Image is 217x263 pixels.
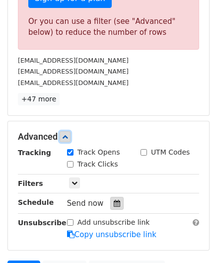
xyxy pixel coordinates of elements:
[28,16,189,38] div: Or you can use a filter (see "Advanced" below) to reduce the number of rows
[18,149,51,157] strong: Tracking
[18,219,67,227] strong: Unsubscribe
[18,57,129,64] small: [EMAIL_ADDRESS][DOMAIN_NAME]
[167,215,217,263] iframe: Chat Widget
[18,131,199,142] h5: Advanced
[67,230,156,239] a: Copy unsubscribe link
[77,217,150,228] label: Add unsubscribe link
[151,147,190,158] label: UTM Codes
[18,68,129,75] small: [EMAIL_ADDRESS][DOMAIN_NAME]
[77,147,120,158] label: Track Opens
[18,93,60,105] a: +47 more
[18,79,129,87] small: [EMAIL_ADDRESS][DOMAIN_NAME]
[77,159,118,170] label: Track Clicks
[18,179,43,187] strong: Filters
[67,199,104,208] span: Send now
[18,198,54,206] strong: Schedule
